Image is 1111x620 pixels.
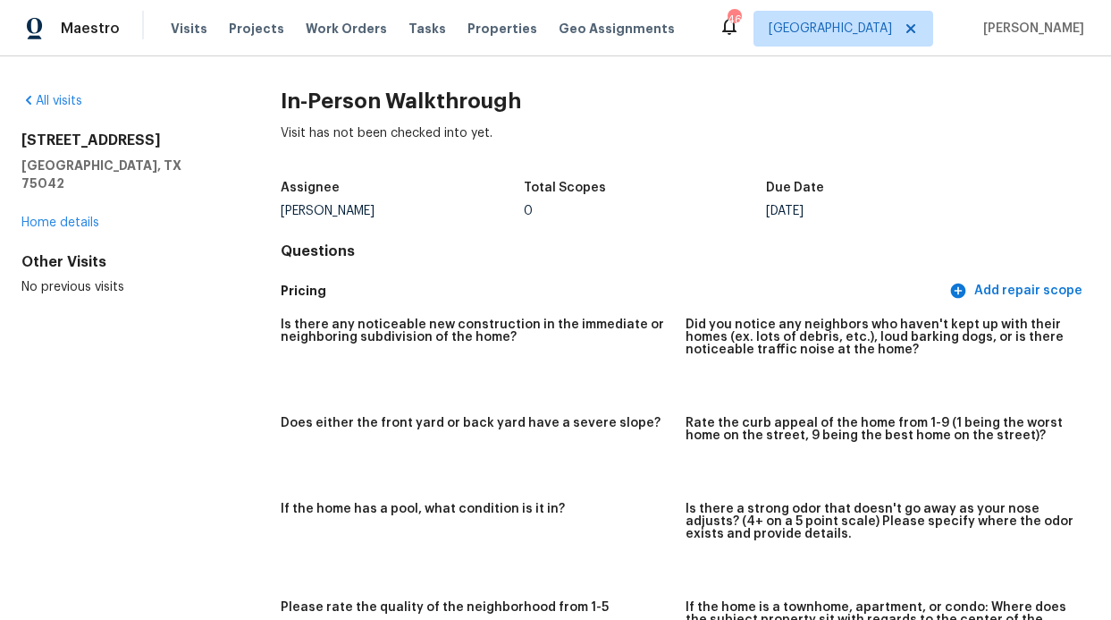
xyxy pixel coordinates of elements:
h5: Due Date [766,182,824,194]
span: Add repair scope [953,280,1082,302]
h5: Assignee [281,182,340,194]
div: 46 [728,11,740,29]
h5: Rate the curb appeal of the home from 1-9 (1 being the worst home on the street, 9 being the best... [686,417,1075,442]
h5: [GEOGRAPHIC_DATA], TX 75042 [21,157,223,192]
span: [GEOGRAPHIC_DATA] [769,20,892,38]
h5: Please rate the quality of the neighborhood from 1-5 [281,601,609,614]
a: All visits [21,95,82,107]
h5: Pricing [281,282,946,301]
span: Work Orders [306,20,387,38]
div: 0 [524,205,766,217]
span: [PERSON_NAME] [976,20,1084,38]
button: Add repair scope [946,275,1090,308]
h4: Questions [281,242,1090,260]
h5: Total Scopes [524,182,606,194]
h5: Is there a strong odor that doesn't go away as your nose adjusts? (4+ on a 5 point scale) Please ... [686,503,1075,540]
div: Visit has not been checked into yet. [281,124,1090,171]
h2: [STREET_ADDRESS] [21,132,223,149]
h5: Did you notice any neighbors who haven't kept up with their homes (ex. lots of debris, etc.), lou... [686,318,1075,356]
span: Tasks [408,22,446,35]
h5: Does either the front yard or back yard have a severe slope? [281,417,661,429]
div: Other Visits [21,253,223,271]
h5: Is there any noticeable new construction in the immediate or neighboring subdivision of the home? [281,318,670,344]
span: Properties [467,20,537,38]
span: No previous visits [21,281,124,293]
a: Home details [21,217,99,229]
span: Visits [171,20,207,38]
h2: In-Person Walkthrough [281,92,1090,110]
div: [PERSON_NAME] [281,205,523,217]
span: Projects [229,20,284,38]
span: Maestro [61,20,120,38]
div: [DATE] [766,205,1008,217]
span: Geo Assignments [559,20,675,38]
h5: If the home has a pool, what condition is it in? [281,503,565,515]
